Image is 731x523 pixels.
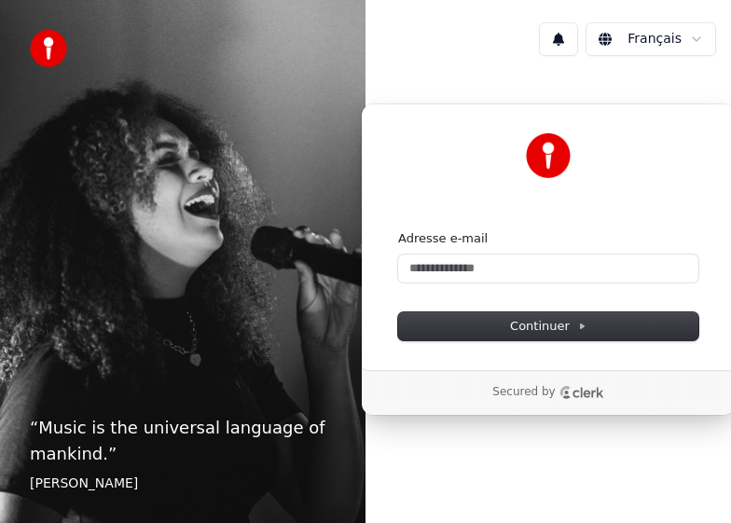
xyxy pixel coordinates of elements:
[510,318,586,335] span: Continuer
[492,385,555,400] p: Secured by
[30,415,336,467] p: “ Music is the universal language of mankind. ”
[30,475,336,493] footer: [PERSON_NAME]
[30,30,67,67] img: youka
[559,386,604,399] a: Clerk logo
[526,133,571,178] img: Youka
[398,312,698,340] button: Continuer
[398,230,488,247] label: Adresse e-mail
